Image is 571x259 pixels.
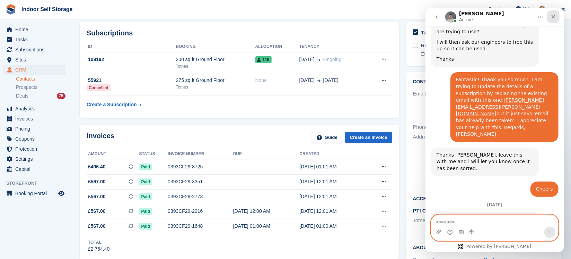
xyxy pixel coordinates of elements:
a: menu [3,154,65,164]
span: Sites [15,55,57,65]
span: Subscriptions [15,45,57,55]
a: menu [3,35,65,44]
span: £496.40 [88,163,106,170]
th: Status [139,149,168,160]
button: Gif picker [33,222,38,227]
a: Deals 75 [16,92,65,100]
a: Request latest insurance policy. Expires [DATE]. [DATE] [421,39,554,60]
span: [DATE] [323,77,339,84]
div: Emma says… [6,65,133,140]
span: Paid [139,223,152,230]
div: 275 sq ft Ground Floor [176,77,255,84]
h2: Contact Details [413,79,555,85]
div: Total [88,239,109,245]
a: menu [3,144,65,154]
div: None [255,77,299,84]
th: Invoice number [168,149,233,160]
button: Send a message… [119,219,130,230]
div: Phone [413,123,484,131]
h2: Subscriptions [87,29,392,37]
div: [DATE] 12:00 AM [233,208,300,215]
span: Account [547,6,565,13]
li: Totnes [413,217,484,225]
span: Create [489,6,502,12]
th: ID [87,41,176,52]
span: Settings [15,154,57,164]
textarea: Message… [6,207,133,219]
div: 0393CF29-2216 [168,208,233,215]
a: [PERSON_NAME][EMAIL_ADDRESS][PERSON_NAME][DOMAIN_NAME] [30,90,118,109]
span: Paid [139,164,152,170]
a: menu [3,134,65,144]
div: [DATE] 01:00 AM [300,223,366,230]
div: 75 [57,93,65,99]
a: Create an Invoice [345,132,392,143]
div: 0393CF29-3351 [168,178,233,185]
button: Emoji picker [22,222,27,227]
a: Indoor Self Storage [19,3,76,15]
span: CRM [15,65,57,75]
div: Request latest insurance policy. Expires [DATE]. [421,42,554,49]
div: Bradley says… [6,140,133,174]
iframe: Intercom live chat [425,8,564,252]
div: Thanks [PERSON_NAME]. leave this with me and i will let you know once it has been sorted. [6,140,114,169]
div: [DATE] 01:01 AM [300,163,366,170]
div: [DATE] 12:01 AM [300,178,366,185]
a: menu [3,124,65,134]
span: Booking Portal [15,189,57,198]
h2: Access [413,195,555,202]
span: Paid [139,193,152,200]
span: Paid [139,208,152,215]
th: Due [233,149,300,160]
div: 0393CF29-8725 [168,163,233,170]
a: Guide [312,132,342,143]
div: Cheers [111,178,128,185]
div: 55921 [87,77,176,84]
a: menu [3,45,65,55]
h2: About [413,244,555,251]
span: Capital [15,164,57,174]
a: menu [3,25,65,34]
th: Allocation [255,41,299,52]
div: Fantastic! Thank you so much. I am trying to update the details of a subscription by replacing th... [30,69,128,130]
span: £567.00 [88,208,106,215]
span: [DATE] [299,56,315,63]
a: Preview store [57,189,65,198]
div: I will then ask our engineers to free this up so it can be used. [11,31,108,45]
a: menu [3,65,65,75]
div: [DATE] [421,51,554,57]
div: Address [413,133,484,180]
th: Amount [87,149,139,160]
div: 0393CF29-1648 [168,223,233,230]
span: £567.00 [88,178,106,185]
a: menu [3,104,65,114]
button: Upload attachment [11,222,16,227]
img: Emma Higgins [539,6,546,12]
a: Contacts [16,76,65,82]
span: Paid [139,178,152,185]
span: Home [15,25,57,34]
th: Created [300,149,366,160]
div: [DATE] 12:01 AM [300,208,366,215]
span: Coupons [15,134,57,144]
a: Create a Subscription [87,98,141,111]
span: Ongoing [323,57,342,62]
div: 200 sq ft Ground Floor [176,56,255,63]
span: Prospects [16,84,37,91]
div: [DATE] 01:00 AM [233,223,300,230]
div: Thanks [PERSON_NAME]. leave this with me and i will let you know once it has been sorted. [11,144,108,165]
span: Analytics [15,104,57,114]
div: 0393CF29-2773 [168,193,233,200]
span: PTI Cloud [413,208,437,214]
div: Cancelled [87,84,111,91]
th: Tenancy [299,41,368,52]
span: Help [523,6,533,12]
a: menu [3,164,65,174]
div: Create a Subscription [87,101,137,108]
div: Emma says… [6,174,133,195]
a: Prospects [16,84,65,91]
